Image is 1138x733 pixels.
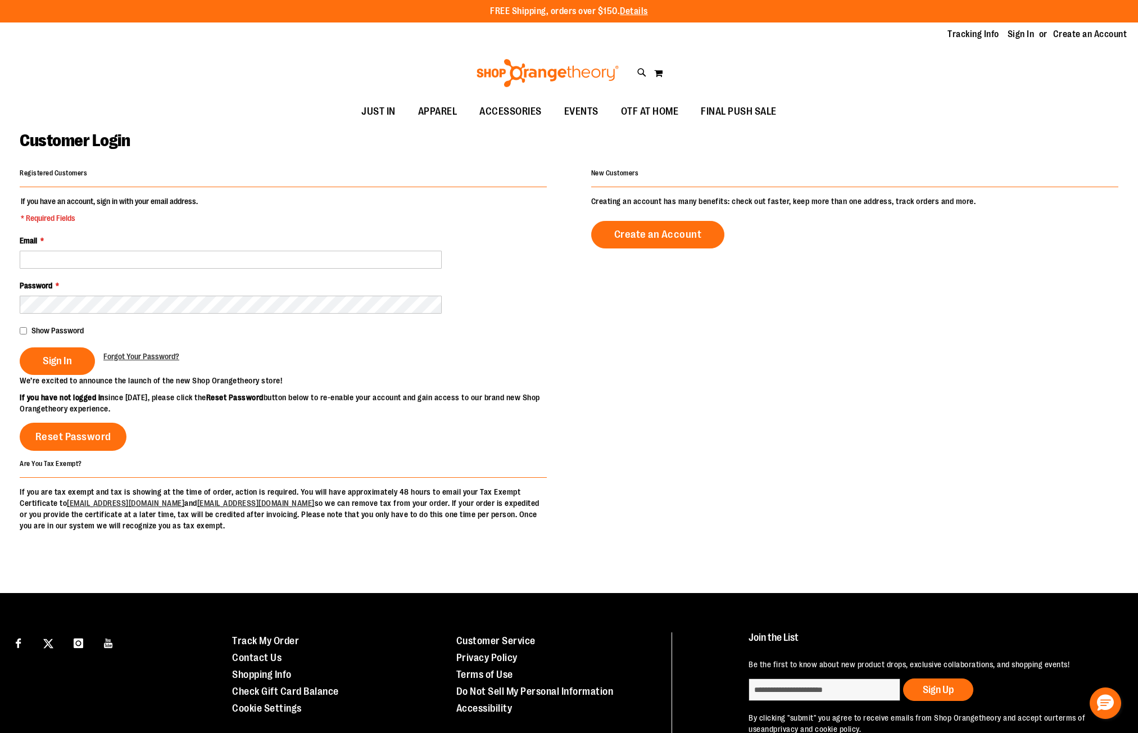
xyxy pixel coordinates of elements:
a: Reset Password [20,423,126,451]
span: Email [20,236,37,245]
a: JUST IN [350,99,407,125]
a: Details [620,6,648,16]
a: Create an Account [591,221,725,248]
a: Tracking Info [947,28,999,40]
img: Shop Orangetheory [475,59,620,87]
a: Do Not Sell My Personal Information [456,686,614,697]
a: Check Gift Card Balance [232,686,339,697]
legend: If you have an account, sign in with your email address. [20,196,199,224]
span: JUST IN [361,99,396,124]
a: Privacy Policy [456,652,518,663]
span: EVENTS [564,99,599,124]
button: Sign In [20,347,95,375]
span: Password [20,281,52,290]
img: Twitter [43,639,53,649]
strong: Are You Tax Exempt? [20,459,82,467]
p: Creating an account has many benefits: check out faster, keep more than one address, track orders... [591,196,1118,207]
button: Sign Up [903,678,973,701]
a: Visit our Youtube page [99,632,119,652]
a: Track My Order [232,635,299,646]
p: since [DATE], please click the button below to re-enable your account and gain access to our bran... [20,392,569,414]
button: Hello, have a question? Let’s chat. [1090,687,1121,719]
p: If you are tax exempt and tax is showing at the time of order, action is required. You will have ... [20,486,547,531]
a: Accessibility [456,703,513,714]
a: Terms of Use [456,669,513,680]
a: Create an Account [1053,28,1127,40]
span: Forgot Your Password? [103,352,179,361]
span: * Required Fields [21,212,198,224]
strong: New Customers [591,169,639,177]
span: Show Password [31,326,84,335]
a: Sign In [1008,28,1035,40]
a: [EMAIL_ADDRESS][DOMAIN_NAME] [67,499,184,508]
strong: Registered Customers [20,169,87,177]
a: EVENTS [553,99,610,125]
span: ACCESSORIES [479,99,542,124]
input: enter email [749,678,900,701]
span: FINAL PUSH SALE [701,99,777,124]
a: Forgot Your Password? [103,351,179,362]
a: Visit our X page [39,632,58,652]
p: FREE Shipping, orders over $150. [490,5,648,18]
p: Be the first to know about new product drops, exclusive collaborations, and shopping events! [749,659,1111,670]
span: Customer Login [20,131,130,150]
h4: Join the List [749,632,1111,653]
span: APPAREL [418,99,457,124]
strong: If you have not logged in [20,393,105,402]
p: We’re excited to announce the launch of the new Shop Orangetheory store! [20,375,569,386]
span: Create an Account [614,228,702,241]
span: OTF AT HOME [621,99,679,124]
a: Customer Service [456,635,536,646]
a: OTF AT HOME [610,99,690,125]
span: Sign In [43,355,72,367]
a: APPAREL [407,99,469,125]
a: Contact Us [232,652,282,663]
a: ACCESSORIES [468,99,553,125]
span: Reset Password [35,431,111,443]
a: Cookie Settings [232,703,302,714]
a: FINAL PUSH SALE [690,99,788,125]
a: Visit our Instagram page [69,632,88,652]
a: [EMAIL_ADDRESS][DOMAIN_NAME] [197,499,315,508]
span: Sign Up [923,684,954,695]
a: Shopping Info [232,669,292,680]
a: Visit our Facebook page [8,632,28,652]
strong: Reset Password [206,393,264,402]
